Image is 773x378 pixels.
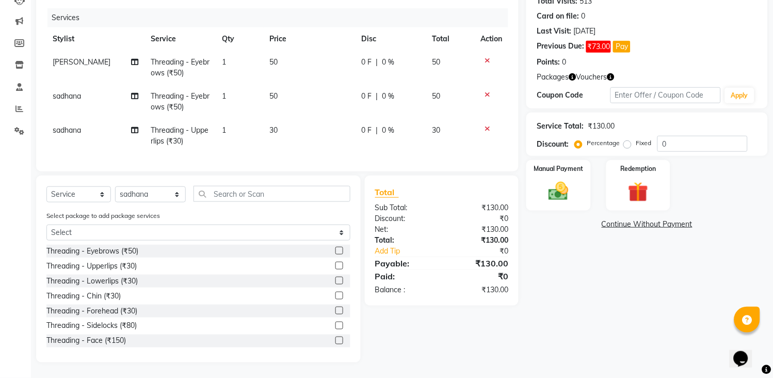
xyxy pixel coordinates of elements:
[367,257,442,270] div: Payable:
[46,261,137,272] div: Threading - Upperlips (₹30)
[613,41,631,53] button: Pay
[264,27,356,51] th: Price
[362,57,372,68] span: 0 F
[442,213,516,224] div: ₹0
[222,91,227,101] span: 1
[216,27,264,51] th: Qty
[46,321,137,332] div: Threading - Sidelocks (₹80)
[46,291,121,302] div: Threading - Chin (₹30)
[432,91,441,101] span: 50
[151,125,208,146] span: Threading - Upperlips (₹30)
[454,246,516,257] div: ₹0
[442,235,516,246] div: ₹130.00
[573,26,595,37] div: [DATE]
[562,57,566,68] div: 0
[367,213,442,224] div: Discount:
[636,138,651,148] label: Fixed
[537,11,579,22] div: Card on file:
[376,91,378,102] span: |
[622,180,654,204] img: _gift.svg
[362,125,372,136] span: 0 F
[194,186,350,202] input: Search or Scan
[46,27,144,51] th: Stylist
[222,57,227,67] span: 1
[151,91,210,112] span: Threading - Eyebrows (₹50)
[620,164,656,174] label: Redemption
[375,187,399,198] span: Total
[382,91,395,102] span: 0 %
[356,27,426,51] th: Disc
[367,246,454,257] a: Add Tip
[730,337,763,368] iframe: chat widget
[442,224,516,235] div: ₹130.00
[376,125,378,136] span: |
[46,211,160,220] label: Select package to add package services
[537,41,584,53] div: Previous Due:
[588,121,615,132] div: ₹130.00
[367,270,442,282] div: Paid:
[442,270,516,282] div: ₹0
[53,125,81,135] span: sadhana
[46,246,138,257] div: Threading - Eyebrows (₹50)
[474,27,508,51] th: Action
[367,202,442,213] div: Sub Total:
[581,11,585,22] div: 0
[222,125,227,135] span: 1
[537,121,584,132] div: Service Total:
[426,27,475,51] th: Total
[537,90,610,101] div: Coupon Code
[46,336,126,346] div: Threading - Face (₹150)
[270,91,278,101] span: 50
[576,72,607,83] span: Vouchers
[610,87,721,103] input: Enter Offer / Coupon Code
[367,285,442,295] div: Balance :
[587,138,620,148] label: Percentage
[382,57,395,68] span: 0 %
[367,224,442,235] div: Net:
[432,125,441,135] span: 30
[442,202,516,213] div: ₹130.00
[537,57,560,68] div: Points:
[367,235,442,246] div: Total:
[528,219,766,230] a: Continue Without Payment
[442,285,516,295] div: ₹130.00
[725,88,754,103] button: Apply
[53,91,81,101] span: sadhana
[442,257,516,270] div: ₹130.00
[144,27,216,51] th: Service
[432,57,441,67] span: 50
[270,57,278,67] span: 50
[537,139,569,150] div: Discount:
[376,57,378,68] span: |
[362,91,372,102] span: 0 F
[46,276,138,287] div: Threading - Lowerlips (₹30)
[270,125,278,135] span: 30
[537,26,571,37] div: Last Visit:
[537,72,569,83] span: Packages
[586,41,611,53] span: ₹73.00
[46,306,137,317] div: Threading - Forehead (₹30)
[542,180,575,203] img: _cash.svg
[53,57,110,67] span: [PERSON_NAME]
[151,57,210,77] span: Threading - Eyebrows (₹50)
[382,125,395,136] span: 0 %
[534,164,584,174] label: Manual Payment
[47,8,516,27] div: Services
